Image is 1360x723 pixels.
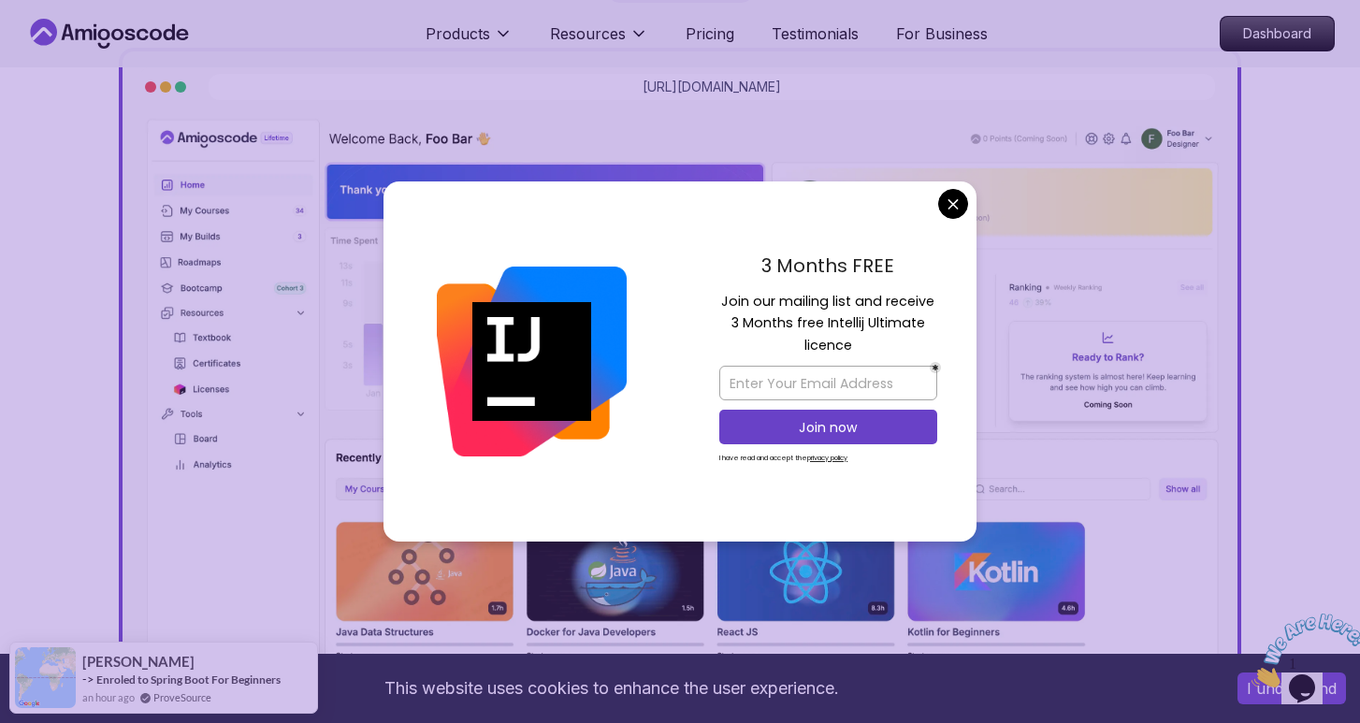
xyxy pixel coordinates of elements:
span: 1 [7,7,15,23]
a: [URL][DOMAIN_NAME] [643,78,781,96]
p: Products [426,22,490,45]
span: [PERSON_NAME] [82,654,195,670]
span: an hour ago [82,689,135,705]
a: Enroled to Spring Boot For Beginners [96,672,281,687]
a: Dashboard [1220,16,1335,51]
span: -> [82,672,94,687]
button: Products [426,22,513,60]
a: ProveSource [153,689,211,705]
div: This website uses cookies to enhance the user experience. [14,668,1209,709]
iframe: chat widget [1244,606,1360,695]
p: Resources [550,22,626,45]
a: Testimonials [772,22,859,45]
img: provesource social proof notification image [15,647,76,708]
img: Chat attention grabber [7,7,123,81]
p: Dashboard [1221,17,1334,51]
a: Pricing [686,22,734,45]
button: Accept cookies [1237,672,1346,704]
button: Resources [550,22,648,60]
a: For Business [896,22,988,45]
